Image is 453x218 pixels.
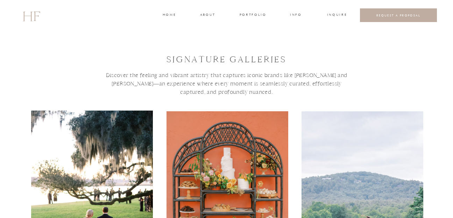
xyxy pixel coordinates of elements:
[366,13,432,17] a: REQUEST A PROPOSAL
[166,54,287,66] h1: signature GALLEries
[327,12,346,19] a: INQUIRE
[22,5,40,26] a: HF
[200,12,215,19] a: about
[290,12,303,19] a: INFO
[100,71,354,124] h3: Discover the feeling and vibrant artistry that captures iconic brands like [PERSON_NAME] and [PER...
[163,12,176,19] a: home
[240,12,266,19] a: portfolio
